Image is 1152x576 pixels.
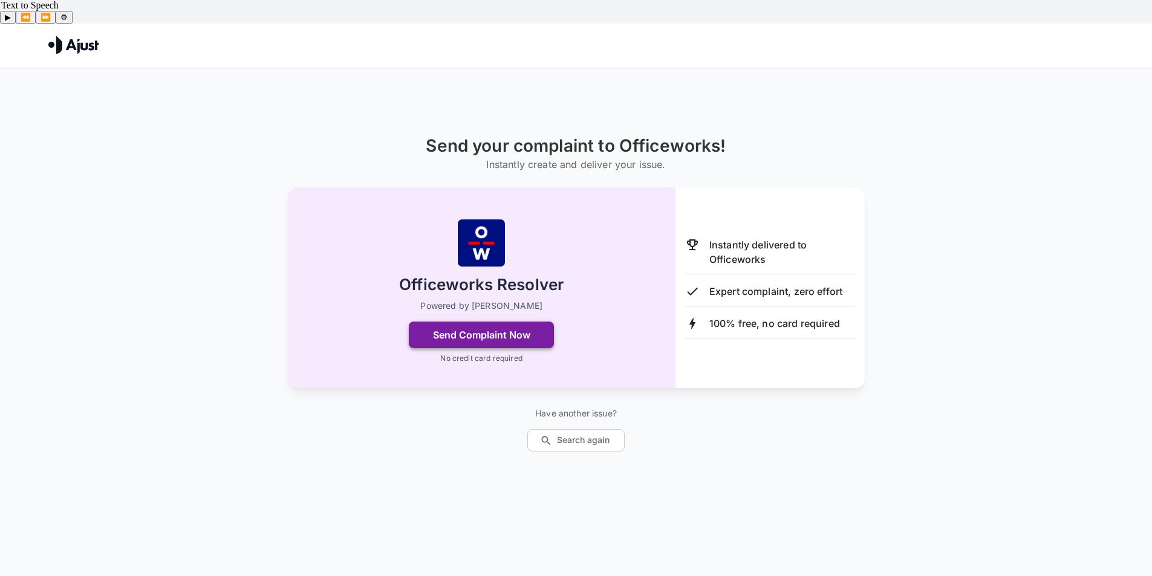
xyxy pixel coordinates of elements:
[440,353,522,364] p: No credit card required
[56,11,73,24] button: Settings
[399,274,564,296] h2: Officeworks Resolver
[527,429,625,451] button: Search again
[48,36,99,54] img: Ajust
[426,136,726,156] h1: Send your complaint to Officeworks!
[426,156,726,173] h6: Instantly create and deliver your issue.
[420,300,542,312] p: Powered by [PERSON_NAME]
[16,11,36,24] button: Previous
[709,316,840,331] p: 100% free, no card required
[409,322,554,348] button: Send Complaint Now
[36,11,56,24] button: Forward
[457,219,506,267] img: Officeworks
[709,284,842,299] p: Expert complaint, zero effort
[709,238,855,267] p: Instantly delivered to Officeworks
[527,407,625,419] p: Have another issue?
